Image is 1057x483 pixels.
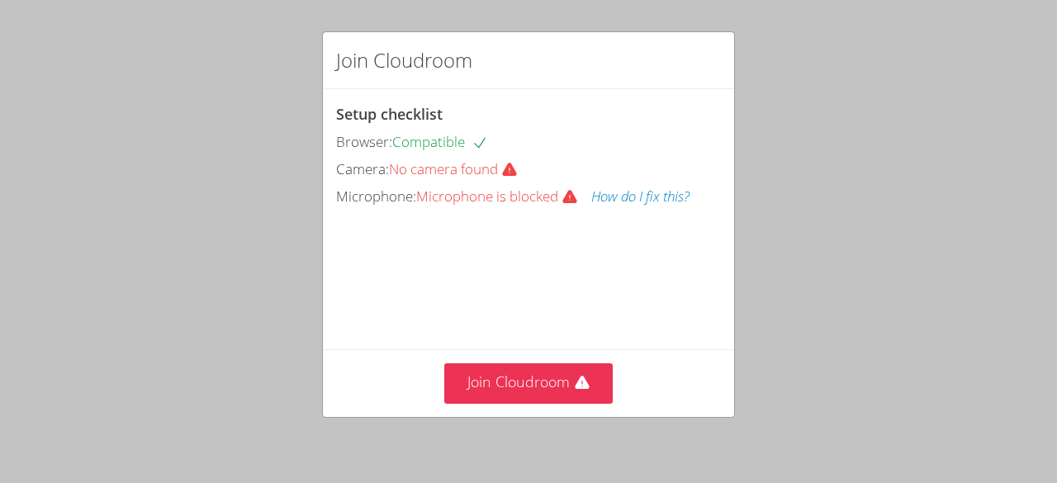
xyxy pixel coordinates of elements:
[416,187,591,206] span: Microphone is blocked
[444,363,614,404] button: Join Cloudroom
[336,45,472,75] h2: Join Cloudroom
[389,159,531,178] span: No camera found
[392,132,488,151] span: Compatible
[336,132,392,151] span: Browser:
[336,159,389,178] span: Camera:
[591,185,690,209] button: How do I fix this?
[336,104,443,124] span: Setup checklist
[336,187,416,206] span: Microphone:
